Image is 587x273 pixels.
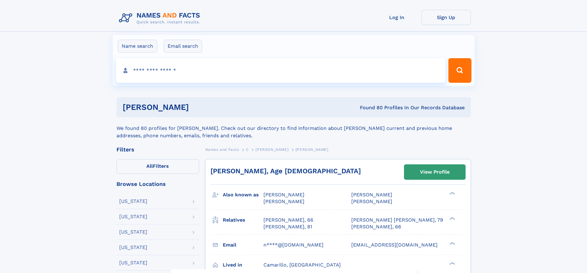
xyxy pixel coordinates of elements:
a: [PERSON_NAME], Age [DEMOGRAPHIC_DATA] [210,167,361,175]
a: [PERSON_NAME], 81 [263,223,312,230]
div: Found 80 Profiles In Our Records Database [274,104,465,111]
h3: Relatives [223,215,263,225]
a: [PERSON_NAME] [255,146,288,153]
a: Sign Up [422,10,471,25]
label: Name search [118,40,157,53]
span: [PERSON_NAME] [296,147,328,152]
button: Search Button [448,58,471,83]
h3: Also known as [223,190,263,200]
div: ❯ [448,241,455,245]
div: We found 80 profiles for [PERSON_NAME]. Check out our directory to find information about [PERSON... [116,117,471,139]
div: [US_STATE] [119,230,147,235]
span: [PERSON_NAME] [255,147,288,152]
span: [PERSON_NAME] [351,192,392,198]
h3: Email [223,240,263,250]
input: search input [116,58,446,83]
span: C [246,147,249,152]
span: Camarillo, [GEOGRAPHIC_DATA] [263,262,341,268]
span: [EMAIL_ADDRESS][DOMAIN_NAME] [351,242,438,248]
a: [PERSON_NAME], 66 [263,217,313,223]
span: [PERSON_NAME] [263,199,304,204]
div: ❯ [448,191,455,195]
a: Names and Facts [205,146,239,153]
a: [PERSON_NAME], 66 [351,223,401,230]
div: ❯ [448,216,455,220]
a: C [246,146,249,153]
span: [PERSON_NAME] [263,192,304,198]
div: Filters [116,147,199,152]
div: [US_STATE] [119,199,147,204]
label: Email search [164,40,202,53]
div: ❯ [448,261,455,265]
label: Filters [116,159,199,174]
span: [PERSON_NAME] [351,199,392,204]
div: [US_STATE] [119,214,147,219]
h1: [PERSON_NAME] [123,103,275,111]
div: [US_STATE] [119,245,147,250]
span: All [146,163,153,169]
div: Browse Locations [116,181,199,187]
h3: Lived in [223,260,263,270]
img: Logo Names and Facts [116,10,205,26]
div: View Profile [420,165,450,179]
a: Log In [372,10,422,25]
a: View Profile [404,165,465,179]
a: [PERSON_NAME] [PERSON_NAME], 79 [351,217,443,223]
div: [US_STATE] [119,260,147,265]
